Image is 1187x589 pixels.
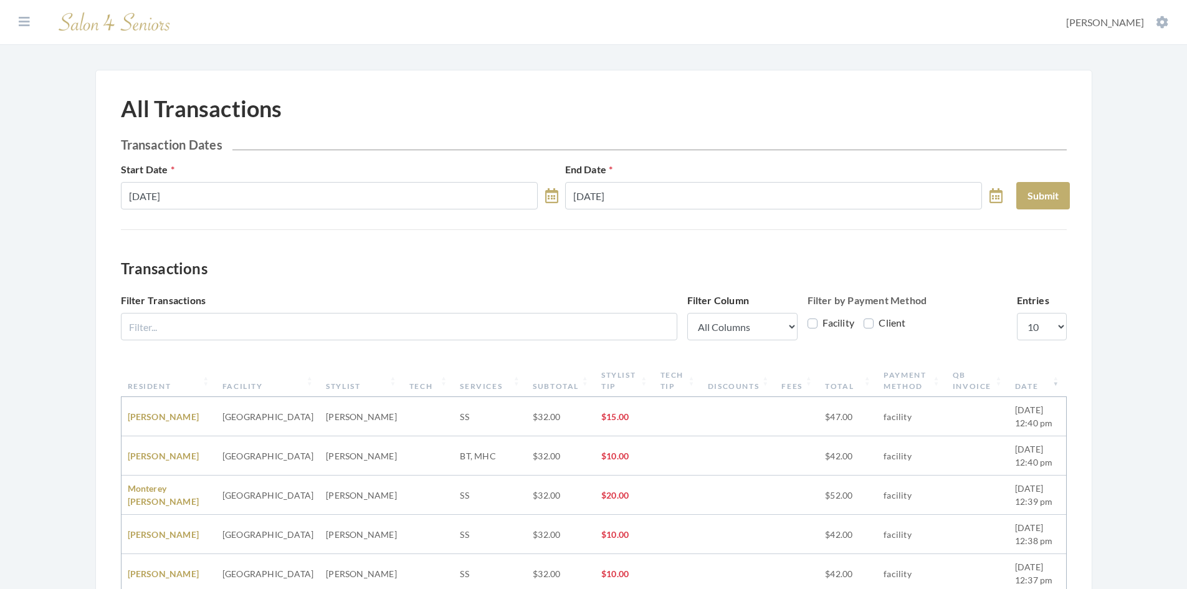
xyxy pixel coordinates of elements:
[320,397,403,436] td: [PERSON_NAME]
[128,411,199,422] a: [PERSON_NAME]
[121,137,1067,152] h2: Transaction Dates
[320,515,403,554] td: [PERSON_NAME]
[527,476,595,515] td: $32.00
[128,483,199,507] a: Monterey [PERSON_NAME]
[1009,515,1066,554] td: [DATE] 12:38 pm
[775,365,819,397] th: Fees: activate to sort column ascending
[1009,397,1066,436] td: [DATE] 12:40 pm
[808,315,855,330] label: Facility
[877,436,946,476] td: facility
[819,365,877,397] th: Total: activate to sort column ascending
[1062,16,1172,29] button: [PERSON_NAME]
[1016,182,1070,209] button: Submit
[595,436,654,476] td: $10.00
[128,451,199,461] a: [PERSON_NAME]
[216,476,320,515] td: [GEOGRAPHIC_DATA]
[403,365,454,397] th: Tech: activate to sort column ascending
[595,397,654,436] td: $15.00
[877,515,946,554] td: facility
[121,162,174,177] label: Start Date
[128,529,199,540] a: [PERSON_NAME]
[121,260,1067,278] h3: Transactions
[687,293,750,308] label: Filter Column
[877,476,946,515] td: facility
[877,365,946,397] th: Payment Method: activate to sort column ascending
[320,476,403,515] td: [PERSON_NAME]
[654,365,702,397] th: Tech Tip: activate to sort column ascending
[1009,476,1066,515] td: [DATE] 12:39 pm
[454,397,527,436] td: SS
[128,568,199,579] a: [PERSON_NAME]
[216,436,320,476] td: [GEOGRAPHIC_DATA]
[216,365,320,397] th: Facility: activate to sort column ascending
[565,162,613,177] label: End Date
[122,365,216,397] th: Resident: activate to sort column ascending
[595,365,654,397] th: Stylist Tip: activate to sort column ascending
[819,397,877,436] td: $47.00
[1009,436,1066,476] td: [DATE] 12:40 pm
[545,182,558,209] a: toggle
[527,436,595,476] td: $32.00
[121,95,282,122] h1: All Transactions
[52,7,177,37] img: Salon 4 Seniors
[454,365,527,397] th: Services: activate to sort column ascending
[819,436,877,476] td: $42.00
[121,313,677,340] input: Filter...
[320,365,403,397] th: Stylist: activate to sort column ascending
[864,315,905,330] label: Client
[454,515,527,554] td: SS
[1009,365,1066,397] th: Date: activate to sort column ascending
[216,397,320,436] td: [GEOGRAPHIC_DATA]
[320,436,403,476] td: [PERSON_NAME]
[216,515,320,554] td: [GEOGRAPHIC_DATA]
[946,365,1009,397] th: QB Invoice: activate to sort column ascending
[121,182,538,209] input: Select Date
[527,515,595,554] td: $32.00
[989,182,1003,209] a: toggle
[527,397,595,436] td: $32.00
[819,476,877,515] td: $52.00
[595,515,654,554] td: $10.00
[877,397,946,436] td: facility
[702,365,776,397] th: Discounts: activate to sort column ascending
[595,476,654,515] td: $20.00
[819,515,877,554] td: $42.00
[454,476,527,515] td: SS
[565,182,983,209] input: Select Date
[527,365,595,397] th: Subtotal: activate to sort column ascending
[454,436,527,476] td: BT, MHC
[1066,16,1144,28] span: [PERSON_NAME]
[808,294,927,306] strong: Filter by Payment Method
[1017,293,1049,308] label: Entries
[121,293,206,308] label: Filter Transactions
